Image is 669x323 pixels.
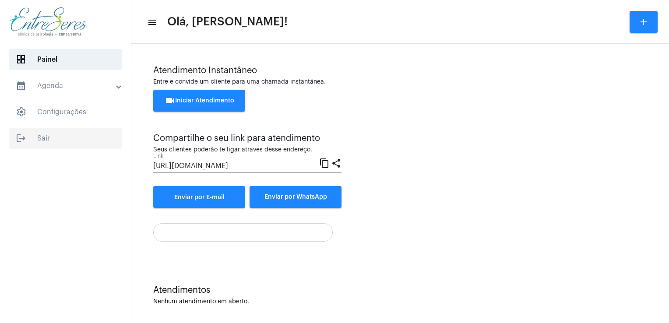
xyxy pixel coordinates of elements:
span: Configurações [9,102,122,123]
mat-icon: add [638,17,649,27]
div: Atendimentos [153,285,647,295]
img: aa27006a-a7e4-c883-abf8-315c10fe6841.png [7,4,89,39]
mat-icon: content_copy [319,158,330,168]
span: Enviar por WhatsApp [264,194,327,200]
button: Iniciar Atendimento [153,90,245,112]
mat-expansion-panel-header: sidenav iconAgenda [5,75,131,96]
div: Atendimento Instantâneo [153,66,647,75]
div: Compartilhe o seu link para atendimento [153,133,342,143]
button: Enviar por WhatsApp [250,186,342,208]
span: Iniciar Atendimento [165,98,234,104]
span: Painel [9,49,122,70]
mat-icon: sidenav icon [147,17,156,28]
mat-icon: share [331,158,342,168]
div: Seus clientes poderão te ligar através desse endereço. [153,147,342,153]
div: Nenhum atendimento em aberto. [153,298,647,305]
span: sidenav icon [16,54,26,65]
mat-icon: sidenav icon [16,81,26,91]
mat-icon: videocam [165,95,175,106]
mat-panel-title: Agenda [16,81,117,91]
span: Olá, [PERSON_NAME]! [167,15,288,29]
a: Enviar por E-mail [153,186,245,208]
mat-icon: sidenav icon [16,133,26,144]
span: Enviar por E-mail [174,194,225,200]
span: sidenav icon [16,107,26,117]
div: Entre e convide um cliente para uma chamada instantânea. [153,79,647,85]
span: Sair [9,128,122,149]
